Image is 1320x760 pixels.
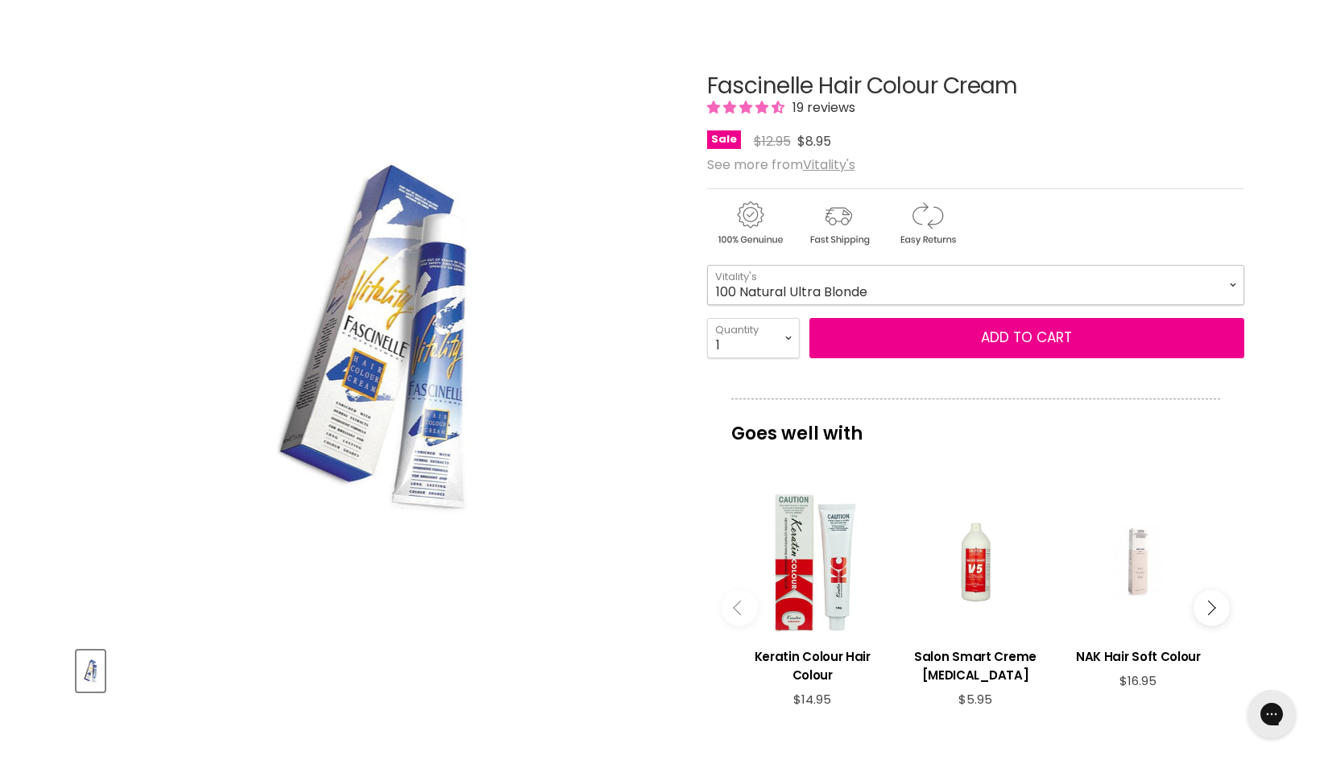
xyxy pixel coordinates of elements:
[793,691,831,708] span: $14.95
[1065,647,1211,666] h3: NAK Hair Soft Colour
[77,34,678,635] div: Fascinelle Hair Colour Cream image. Click or Scroll to Zoom.
[1119,672,1157,689] span: $16.95
[797,132,831,151] span: $8.95
[707,199,792,248] img: genuine.gif
[1239,684,1304,744] iframe: Gorgias live chat messenger
[809,318,1244,358] button: Add to cart
[707,155,855,174] span: See more from
[754,132,791,151] span: $12.95
[707,98,788,117] span: 4.68 stars
[707,130,741,149] span: Sale
[1065,635,1211,674] a: View product:NAK Hair Soft Colour
[803,155,855,174] a: Vitality's
[796,199,881,248] img: shipping.gif
[902,635,1049,692] a: View product:Salon Smart Creme Peroxide
[77,651,105,692] button: Fascinelle Hair Colour Cream
[707,74,1244,99] h1: Fascinelle Hair Colour Cream
[78,652,103,690] img: Fascinelle Hair Colour Cream
[884,199,970,248] img: returns.gif
[788,98,855,117] span: 19 reviews
[739,647,886,684] h3: Keratin Colour Hair Colour
[707,318,800,358] select: Quantity
[739,635,886,692] a: View product:Keratin Colour Hair Colour
[902,647,1049,684] h3: Salon Smart Creme [MEDICAL_DATA]
[958,691,992,708] span: $5.95
[74,646,681,692] div: Product thumbnails
[731,399,1220,452] p: Goes well with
